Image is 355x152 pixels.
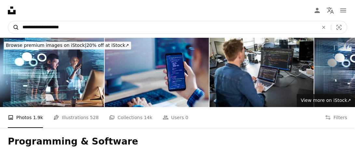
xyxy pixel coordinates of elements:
h1: Programming & Software [8,136,347,147]
a: View more on iStock↗ [297,94,355,107]
img: Computer programmer working on new software program [210,38,314,107]
img: Software developer, freelancer working at home [105,38,209,107]
span: Browse premium images on iStock | [6,43,86,48]
button: Visual search [331,21,347,34]
a: Home — Unsplash [8,7,16,14]
span: 528 [90,114,99,121]
button: Filters [325,107,347,128]
a: Collections 14k [109,107,152,128]
a: Log in / Sign up [311,4,324,17]
form: Find visuals sitewide [8,21,347,34]
span: 20% off at iStock ↗ [6,43,129,48]
button: Search Unsplash [8,21,19,34]
a: Illustrations 528 [53,107,99,128]
a: Users 0 [163,107,188,128]
span: 14k [144,114,152,121]
span: View more on iStock ↗ [301,98,351,103]
span: 0 [185,114,188,121]
button: Clear [317,21,331,34]
button: Language [324,4,337,17]
button: Menu [337,4,350,17]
